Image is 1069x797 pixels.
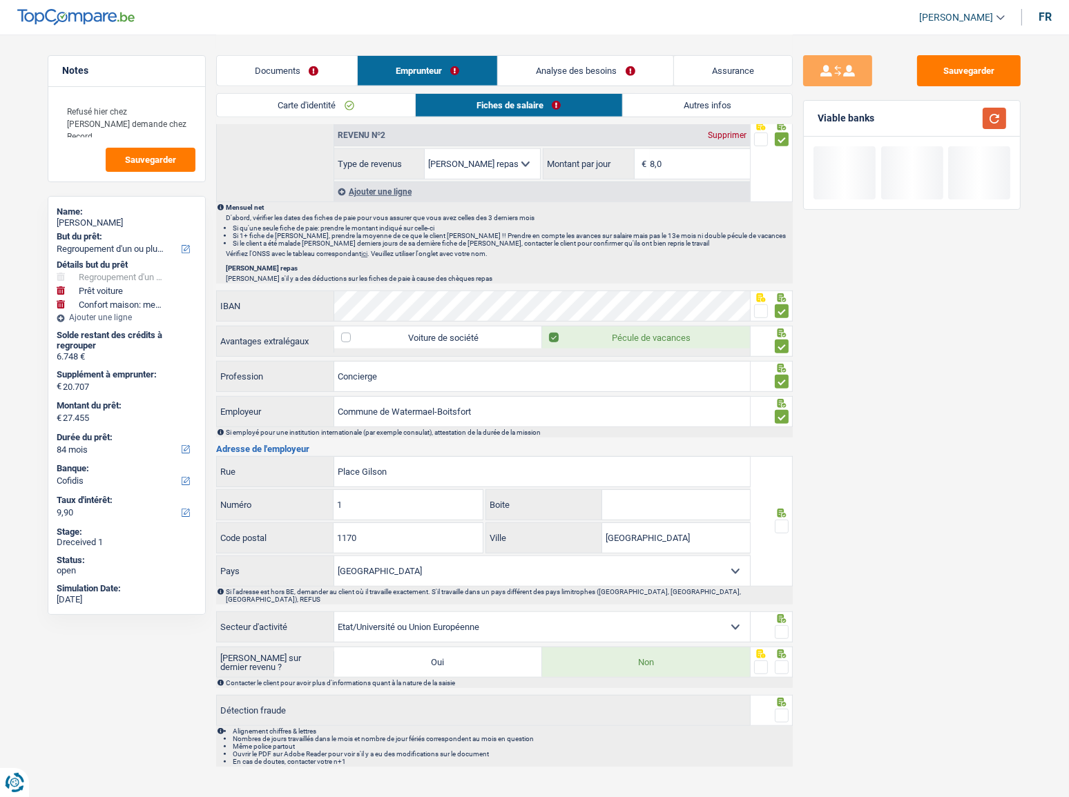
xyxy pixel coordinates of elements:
[226,429,791,436] div: Si employé pour une institution internationale (par exemple consulat), attestation de la durée de...
[217,556,334,586] label: Pays
[674,56,793,86] a: Assurance
[818,112,874,124] div: Viable banks
[226,588,791,603] div: Si l'adresse est hors BE, demander au client où il travaille exactement. S'il travaille dans un p...
[57,495,194,506] label: Taux d'intérêt:
[217,362,334,391] label: Profession
[57,565,197,576] div: open
[486,523,602,553] label: Ville
[17,9,135,26] img: TopCompare Logo
[125,155,176,164] span: Sauvegarder
[704,131,750,139] div: Supprimer
[334,181,750,201] div: Ajouter une ligne
[542,647,750,677] label: Non
[233,232,791,239] li: Si 1+ fiche de [PERSON_NAME], prendre la moyenne de ce que le client [PERSON_NAME] !! Prendre en ...
[486,490,602,520] label: Boite
[233,239,791,247] li: Si le client a été malade [PERSON_NAME] derniers jours de sa dernière fiche de [PERSON_NAME], con...
[334,149,425,179] label: Type de revenus
[57,527,197,538] div: Stage:
[358,56,498,86] a: Emprunteur
[57,313,197,322] div: Ajouter une ligne
[226,204,791,211] p: Mensuel net
[57,413,61,424] span: €
[233,224,791,232] li: Si qu'une seule fiche de paie: prendre le montant indiqué sur celle-ci
[57,217,197,228] div: [PERSON_NAME]
[217,651,334,673] label: [PERSON_NAME] sur dernier revenu ?
[57,369,194,380] label: Supplément à emprunter:
[57,583,197,594] div: Simulation Date:
[233,742,791,750] li: Même police partout
[498,56,673,86] a: Analyse des besoins
[217,291,334,321] label: IBAN
[635,149,650,179] span: €
[908,6,1005,29] a: [PERSON_NAME]
[416,94,622,117] a: Fiches de salaire
[334,131,389,139] div: Revenu nº2
[217,457,334,486] label: Rue
[233,750,791,758] li: Ouvrir le PDF sur Adobe Reader pour voir s'il y a eu des modifications sur le document
[226,264,791,272] p: [PERSON_NAME] repas
[217,490,334,520] label: Numéro
[57,259,197,270] div: Détails but du prêt
[542,326,750,348] label: Pécule de vacances
[226,275,791,282] p: [PERSON_NAME] s'il y a des déductions sur les fiches de paie à cause des chèques repas
[217,94,415,117] a: Carte d'identité
[543,149,634,179] label: Montant par jour
[217,56,357,86] a: Documents
[216,695,751,726] label: Détection fraude
[334,326,542,348] label: Voiture de société
[57,432,194,443] label: Durée du prêt:
[226,214,791,222] p: D'abord, vérifier les dates des fiches de paie pour vous assurer que vous avez celles des 3 derni...
[57,537,197,548] div: Dreceived 1
[217,612,334,642] label: Secteur d'activité
[361,250,367,257] a: ici
[226,679,791,687] div: Contacter le client pour avoir plus d'informations quant à la nature de la saisie
[57,330,197,351] div: Solde restant des crédits à regrouper
[623,94,793,117] a: Autres infos
[106,148,195,172] button: Sauvegarder
[57,206,197,217] div: Name:
[217,331,334,353] label: Avantages extralégaux
[226,250,791,257] p: Vérifiez l'ONSS avec le tableau correspondant . Veuillez utiliser l'onglet avec votre nom.
[62,65,191,77] h5: Notes
[57,381,61,392] span: €
[57,400,194,411] label: Montant du prêt:
[1039,10,1052,23] div: fr
[216,444,793,453] h3: Adresse de l'employeur
[917,55,1021,86] button: Sauvegarder
[334,647,542,677] label: Oui
[217,397,334,426] label: Employeur
[919,12,993,23] span: [PERSON_NAME]
[57,231,194,242] label: But du prêt:
[233,727,791,735] li: Alignement chiffres & lettres
[57,463,194,474] label: Banque:
[217,523,334,553] label: Code postal
[233,735,791,742] li: Nombres de jours travaillés dans le mois et nombre de jour fériés correspondent au mois en question
[57,555,197,566] div: Status:
[57,351,197,362] div: 6.748 €
[57,594,197,605] div: [DATE]
[233,758,791,765] li: En cas de doutes, contacter votre n+1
